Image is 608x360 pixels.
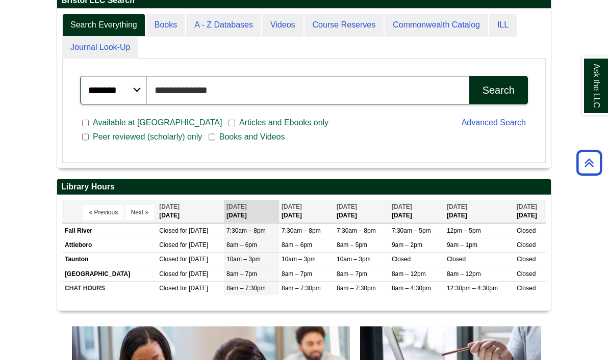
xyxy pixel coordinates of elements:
span: 8am – 12pm [447,270,481,278]
span: 8am – 4:30pm [392,285,431,292]
a: A - Z Databases [186,14,261,37]
span: [DATE] [337,203,357,210]
span: [DATE] [282,203,302,210]
span: Closed [517,256,536,263]
span: for [DATE] [180,270,208,278]
a: Books [146,14,185,37]
span: 7:30am – 8pm [337,227,376,234]
span: Peer reviewed (scholarly) only [89,131,206,143]
span: Closed [447,256,466,263]
button: « Previous [83,205,123,220]
span: for [DATE] [180,241,208,248]
span: [DATE] [392,203,412,210]
span: 12pm – 5pm [447,227,481,234]
span: Books and Videos [215,131,289,143]
button: Search [469,76,528,104]
span: 7:30am – 5pm [392,227,431,234]
span: Closed [159,285,178,292]
span: 10am – 3pm [282,256,316,263]
span: 8am – 7pm [337,270,367,278]
span: 9am – 2pm [392,241,422,248]
th: [DATE] [334,200,389,223]
span: for [DATE] [180,256,208,263]
span: for [DATE] [180,227,208,234]
span: Closed [517,285,536,292]
td: CHAT HOURS [62,281,157,295]
th: [DATE] [157,200,224,223]
span: 8am – 5pm [337,241,367,248]
span: [DATE] [447,203,467,210]
span: for [DATE] [180,285,208,292]
span: 8am – 12pm [392,270,426,278]
span: Closed [159,241,178,248]
span: Closed [392,256,411,263]
span: 8am – 7pm [282,270,312,278]
a: Search Everything [62,14,145,37]
td: Attleboro [62,238,157,253]
span: Articles and Ebooks only [235,117,333,129]
td: Taunton [62,253,157,267]
span: Closed [159,256,178,263]
span: 8am – 7:30pm [337,285,376,292]
span: 12:30pm – 4:30pm [447,285,498,292]
th: [DATE] [444,200,514,223]
span: Closed [159,227,178,234]
th: [DATE] [224,200,279,223]
a: Commonwealth Catalog [385,14,488,37]
span: 8am – 7:30pm [226,285,266,292]
span: Closed [517,270,536,278]
span: Closed [517,227,536,234]
input: Articles and Ebooks only [229,119,235,128]
input: Peer reviewed (scholarly) only [82,132,89,142]
span: Closed [159,270,178,278]
span: Closed [517,241,536,248]
td: Fall River [62,224,157,238]
a: Journal Look-Up [62,36,138,59]
div: Search [483,85,515,96]
span: 8am – 6pm [226,241,257,248]
a: Back to Top [573,156,605,170]
span: 8am – 7pm [226,270,257,278]
td: [GEOGRAPHIC_DATA] [62,267,157,281]
a: Advanced Search [462,118,526,127]
a: Course Reserves [305,14,384,37]
span: Available at [GEOGRAPHIC_DATA] [89,117,226,129]
input: Available at [GEOGRAPHIC_DATA] [82,119,89,128]
h2: Library Hours [57,179,551,195]
button: Next » [125,205,155,220]
span: 7:30am – 8pm [226,227,266,234]
input: Books and Videos [209,132,215,142]
th: [DATE] [389,200,444,223]
th: [DATE] [279,200,334,223]
span: 8am – 6pm [282,241,312,248]
span: 10am – 3pm [226,256,261,263]
span: 10am – 3pm [337,256,371,263]
span: 7:30am – 8pm [282,227,321,234]
a: Videos [262,14,303,37]
span: [DATE] [226,203,247,210]
span: [DATE] [159,203,180,210]
a: ILL [489,14,517,37]
th: [DATE] [514,200,546,223]
span: [DATE] [517,203,537,210]
span: 9am – 1pm [447,241,477,248]
span: 8am – 7:30pm [282,285,321,292]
